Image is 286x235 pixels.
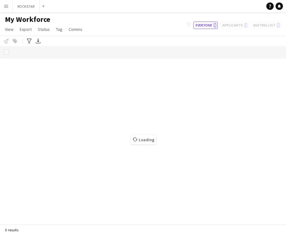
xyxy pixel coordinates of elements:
span: Loading [131,135,156,144]
a: Status [35,25,52,33]
span: 0 [213,23,216,28]
span: Status [38,27,50,32]
span: My Workforce [5,15,50,24]
span: View [5,27,14,32]
a: Tag [54,25,65,33]
span: Export [20,27,32,32]
a: View [2,25,16,33]
button: Everyone0 [193,22,218,29]
span: Comms [69,27,82,32]
button: ROCKSTAR [13,0,40,12]
a: Comms [66,25,85,33]
span: Tag [56,27,62,32]
a: Export [17,25,34,33]
app-action-btn: Advanced filters [26,37,33,45]
app-action-btn: Export XLSX [34,37,42,45]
